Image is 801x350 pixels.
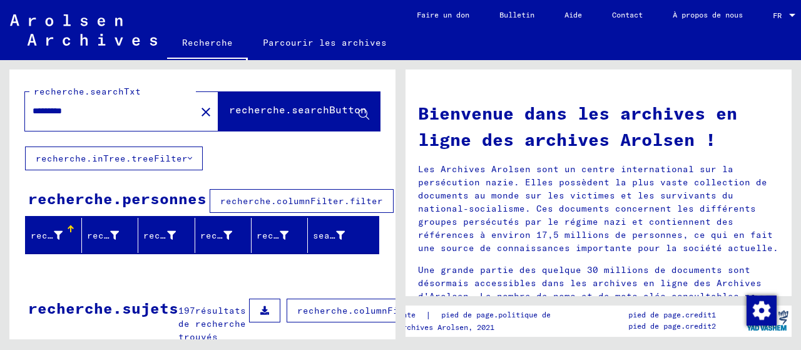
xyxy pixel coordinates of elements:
font: Contact [612,10,643,19]
font: recherche.searchButton [229,103,367,116]
font: recherche.inTree.treeFilter [36,153,188,164]
font: recherche.sujets [28,299,178,317]
font: recherche.peopleGrid.annéeNaissance [257,230,454,241]
font: À propos de nous [673,10,743,19]
font: Bulletin [499,10,534,19]
font: recherche.columnFilter.filter [220,195,383,207]
font: FR [773,11,782,20]
img: Arolsen_neg.svg [10,14,157,46]
div: recherche.peopleGrid.firstName [87,225,138,245]
font: pied de page.credit2 [628,321,716,331]
div: recherche.peopleGrid.lastName [31,225,81,245]
font: recherche.personnes [28,189,207,208]
button: recherche.columnFilter.filter [210,189,394,213]
div: Modifier le consentement [746,295,776,325]
div: recherche.peopleGrid.placeBirth [200,225,251,245]
div: recherche.peopleGrid.annéeNaissance [257,225,307,245]
a: pied de page.politique de confidentialité [431,309,636,322]
font: 197 [178,305,195,316]
button: recherche.searchButton [218,92,380,131]
font: Faire un don [417,10,469,19]
mat-header-cell: Maiden Name [138,218,195,253]
a: Recherche [167,28,248,60]
font: Les Archives Arolsen sont un centre international sur la persécution nazie. Elles possèdent la pl... [418,163,778,254]
font: recherche.peopleGrid.firstName [87,230,255,241]
button: Clair [193,99,218,124]
font: Bienvenue dans les archives en ligne des archives Arolsen ! [418,102,737,150]
font: recherche.columnFilter.filter [297,305,460,316]
font: pied de page.politique de confidentialité [441,310,621,319]
a: Parcourir les archives [248,28,402,58]
font: Aide [564,10,582,19]
mat-icon: close [198,105,213,120]
font: pied de page.credit1 [628,310,716,319]
font: recherche.peopleGrid.lastName [31,230,194,241]
font: Parcourir les archives [263,37,387,48]
font: recherche.peopleGrid.maidenName [143,230,318,241]
mat-header-cell: First Name [82,218,138,253]
button: recherche.inTree.treeFilter [25,147,203,170]
font: search.peopleGrid.prisonerNumber [313,230,493,241]
font: recherche.searchTxt [34,86,141,97]
font: recherche.peopleGrid.placeBirth [200,230,375,241]
div: search.peopleGrid.prisonerNumber [313,225,364,245]
button: recherche.columnFilter.filter [287,299,471,322]
font: Droits d'auteur © Archives Arolsen, 2021 [319,322,494,332]
font: | [426,309,431,321]
img: yv_logo.png [744,305,791,336]
mat-header-cell: Last Name [26,218,82,253]
mat-header-cell: Date of Birth [252,218,308,253]
mat-header-cell: Prisoner # [308,218,379,253]
font: résultats de recherche trouvés [178,305,246,342]
mat-header-cell: Place of Birth [195,218,252,253]
div: recherche.peopleGrid.maidenName [143,225,194,245]
img: Modifier le consentement [747,296,777,326]
font: Une grande partie des quelque 30 millions de documents sont désormais accessibles dans les archiv... [418,264,762,315]
font: Recherche [182,37,233,48]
